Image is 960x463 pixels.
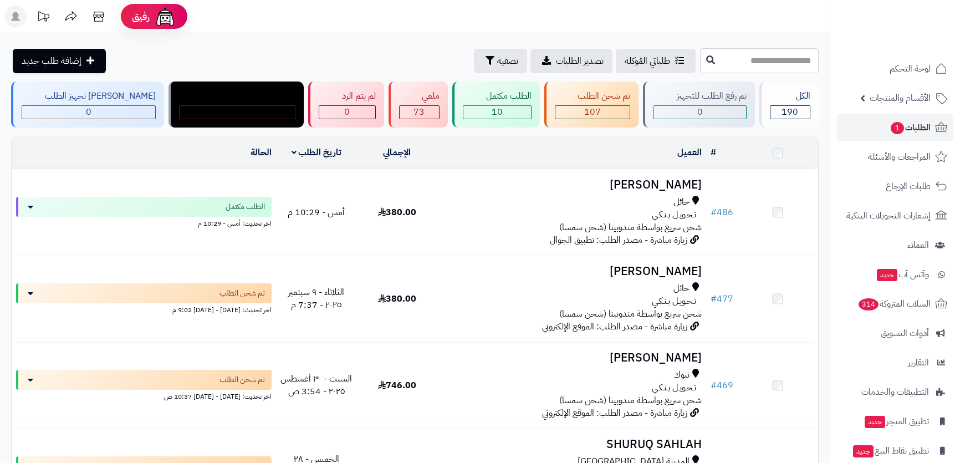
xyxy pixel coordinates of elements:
[697,105,703,119] span: 0
[280,372,352,398] span: السبت - ٣٠ أغسطس ٢٠٢٥ - 3:54 ص
[383,146,411,159] a: الإجمالي
[864,414,929,429] span: تطبيق المتجر
[344,105,350,119] span: 0
[837,202,953,229] a: إشعارات التحويلات البنكية
[179,90,296,103] div: مندوب توصيل داخل الرياض
[463,106,531,119] div: 10
[853,445,874,457] span: جديد
[29,6,57,30] a: تحديثات المنصة
[625,54,670,68] span: طلباتي المُوكلة
[865,416,885,428] span: جديد
[132,10,150,23] span: رفيق
[711,206,717,219] span: #
[876,267,929,282] span: وآتس آب
[652,208,696,221] span: تـحـويـل بـنـكـي
[542,320,687,333] span: زيارة مباشرة - مصدر الطلب: الموقع الإلكتروني
[837,114,953,141] a: الطلبات1
[654,106,746,119] div: 0
[711,292,717,306] span: #
[555,106,630,119] div: 107
[677,146,702,159] a: العميل
[674,369,690,381] span: تبوك
[908,355,929,370] span: التقارير
[555,90,631,103] div: تم شحن الطلب
[837,261,953,288] a: وآتس آبجديد
[891,122,904,134] span: 1
[559,221,702,234] span: شحن سريع بواسطة مندوبينا (شحن سمسا)
[870,90,931,106] span: الأقسام والمنتجات
[837,291,953,317] a: السلات المتروكة314
[877,269,897,281] span: جديد
[400,106,440,119] div: 73
[530,49,612,73] a: تصدير الطلبات
[711,206,733,219] a: #486
[234,105,240,119] span: 0
[559,394,702,407] span: شحن سريع بواسطة مندوبينا (شحن سمسا)
[22,106,155,119] div: 0
[319,90,376,103] div: لم يتم الرد
[652,381,696,394] span: تـحـويـل بـنـكـي
[556,54,604,68] span: تصدير الطلبات
[442,438,702,451] h3: SHURUQ SAHLAH
[474,49,527,73] button: تصفية
[542,82,641,128] a: تم شحن الطلب 107
[22,54,81,68] span: إضافة طلب جديد
[653,90,747,103] div: تم رفع الطلب للتجهيز
[492,105,503,119] span: 10
[154,6,176,28] img: ai-face.png
[711,379,733,392] a: #469
[16,217,272,228] div: اخر تحديث: أمس - 10:29 م
[868,149,931,165] span: المراجعات والأسئلة
[226,201,265,212] span: الطلب مكتمل
[378,206,416,219] span: 380.00
[288,206,345,219] span: أمس - 10:29 م
[219,288,265,299] span: تم شحن الطلب
[837,173,953,200] a: طلبات الإرجاع
[886,179,931,194] span: طلبات الإرجاع
[550,233,687,247] span: زيارة مباشرة - مصدر الطلب: تطبيق الجوال
[837,232,953,258] a: العملاء
[166,82,307,128] a: مندوب توصيل داخل الرياض 0
[450,82,542,128] a: الطلب مكتمل 10
[890,61,931,77] span: لوحة التحكم
[846,208,931,223] span: إشعارات التحويلات البنكية
[757,82,821,128] a: الكل190
[673,196,690,208] span: حائل
[881,325,929,341] span: أدوات التسويق
[378,379,416,392] span: 746.00
[22,90,156,103] div: [PERSON_NAME] تجهيز الطلب
[837,379,953,405] a: التطبيقات والخدمات
[861,384,929,400] span: التطبيقات والخدمات
[180,106,295,119] div: 0
[857,296,931,312] span: السلات المتروكة
[442,352,702,364] h3: [PERSON_NAME]
[584,105,601,119] span: 107
[559,307,702,320] span: شحن سريع بواسطة مندوبينا (شحن سمسا)
[463,90,532,103] div: الطلب مكتمل
[711,292,733,306] a: #477
[413,105,425,119] span: 73
[652,295,696,308] span: تـحـويـل بـنـكـي
[907,237,929,253] span: العملاء
[306,82,386,128] a: لم يتم الرد 0
[219,374,265,385] span: تم شحن الطلب
[542,406,687,420] span: زيارة مباشرة - مصدر الطلب: الموقع الإلكتروني
[885,31,949,54] img: logo-2.png
[9,82,166,128] a: [PERSON_NAME] تجهيز الطلب 0
[711,379,717,392] span: #
[86,105,91,119] span: 0
[837,349,953,376] a: التقارير
[890,120,931,135] span: الطلبات
[782,105,798,119] span: 190
[442,179,702,191] h3: [PERSON_NAME]
[16,390,272,401] div: اخر تحديث: [DATE] - [DATE] 10:37 ص
[673,282,690,295] span: حائل
[497,54,518,68] span: تصفية
[770,90,811,103] div: الكل
[616,49,696,73] a: طلباتي المُوكلة
[288,286,344,312] span: الثلاثاء - ٩ سبتمبر ٢٠٢٥ - 7:37 م
[251,146,272,159] a: الحالة
[837,320,953,347] a: أدوات التسويق
[852,443,929,459] span: تطبيق نقاط البيع
[859,298,879,311] span: 314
